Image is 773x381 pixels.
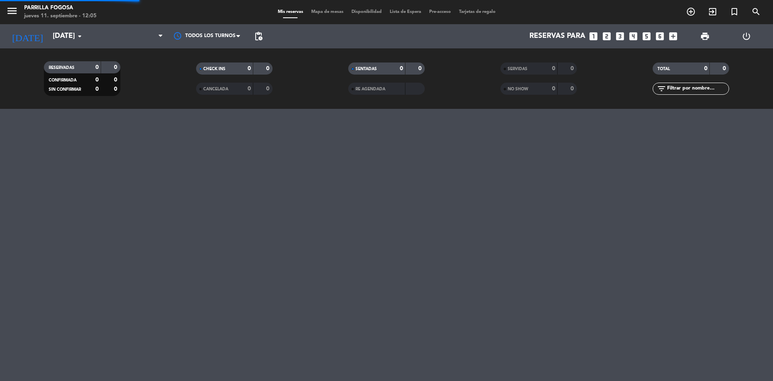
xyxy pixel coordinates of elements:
span: Pre-acceso [425,10,455,14]
strong: 0 [266,66,271,71]
i: turned_in_not [730,7,739,17]
i: looks_5 [641,31,652,42]
i: menu [6,5,18,17]
strong: 0 [248,86,251,92]
span: CONFIRMADA [49,78,76,82]
i: [DATE] [6,27,49,45]
strong: 0 [95,65,99,70]
span: TOTAL [657,67,670,71]
strong: 0 [704,66,707,71]
span: SENTADAS [355,67,377,71]
span: Mapa de mesas [307,10,347,14]
div: jueves 11. septiembre - 12:05 [24,12,97,20]
strong: 0 [552,66,555,71]
div: Parrilla Fogosa [24,4,97,12]
div: LOG OUT [725,24,767,48]
span: Reservas para [529,32,585,40]
i: power_settings_new [742,31,751,41]
strong: 0 [266,86,271,92]
span: SIN CONFIRMAR [49,87,81,92]
i: arrow_drop_down [75,31,85,41]
i: looks_4 [628,31,639,42]
strong: 0 [418,66,423,71]
i: add_circle_outline [686,7,696,17]
input: Filtrar por nombre... [666,84,729,93]
strong: 0 [114,86,119,92]
strong: 0 [95,86,99,92]
span: Tarjetas de regalo [455,10,500,14]
i: filter_list [657,84,666,94]
i: looks_two [601,31,612,42]
strong: 0 [248,66,251,71]
span: Disponibilidad [347,10,386,14]
span: CHECK INS [203,67,225,71]
strong: 0 [95,77,99,83]
span: SERVIDAS [508,67,527,71]
i: looks_3 [615,31,625,42]
span: CANCELADA [203,87,228,91]
strong: 0 [723,66,728,71]
span: RESERVADAS [49,66,74,70]
span: Mis reservas [274,10,307,14]
strong: 0 [552,86,555,92]
strong: 0 [570,86,575,92]
i: looks_6 [655,31,665,42]
i: looks_one [588,31,599,42]
strong: 0 [114,77,119,83]
span: pending_actions [254,31,263,41]
i: search [751,7,761,17]
button: menu [6,5,18,20]
i: exit_to_app [708,7,717,17]
span: Lista de Espera [386,10,425,14]
span: RE AGENDADA [355,87,385,91]
i: add_box [668,31,678,42]
span: NO SHOW [508,87,528,91]
strong: 0 [114,65,119,70]
strong: 0 [570,66,575,71]
span: print [700,31,710,41]
strong: 0 [400,66,403,71]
